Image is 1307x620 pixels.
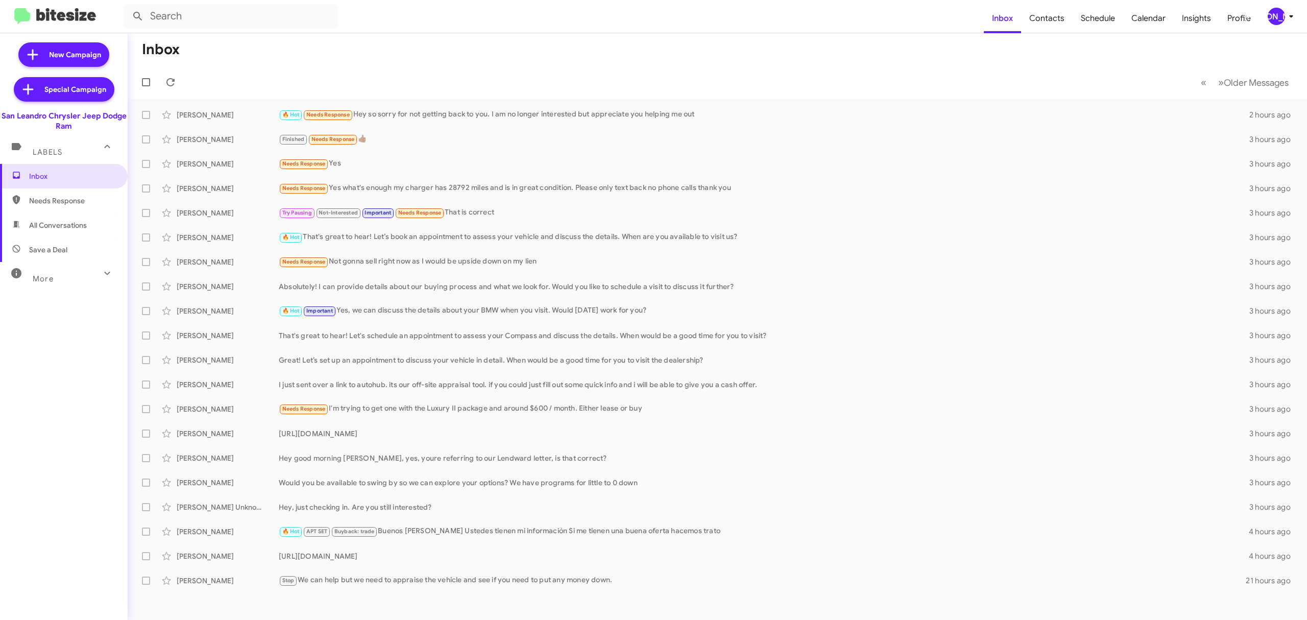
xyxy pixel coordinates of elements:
[177,306,279,316] div: [PERSON_NAME]
[29,196,116,206] span: Needs Response
[282,111,300,118] span: 🔥 Hot
[177,551,279,561] div: [PERSON_NAME]
[282,160,326,167] span: Needs Response
[177,330,279,341] div: [PERSON_NAME]
[282,258,326,265] span: Needs Response
[1247,306,1299,316] div: 3 hours ago
[29,220,87,230] span: All Conversations
[311,136,355,142] span: Needs Response
[177,527,279,537] div: [PERSON_NAME]
[279,281,1247,292] div: Absolutely! I can provide details about our buying process and what we look for. Would you like t...
[1247,502,1299,512] div: 3 hours ago
[319,209,358,216] span: Not-Interested
[1247,330,1299,341] div: 3 hours ago
[177,134,279,145] div: [PERSON_NAME]
[279,158,1247,170] div: Yes
[1247,428,1299,439] div: 3 hours ago
[365,209,391,216] span: Important
[177,379,279,390] div: [PERSON_NAME]
[29,245,67,255] span: Save a Deal
[1247,478,1299,488] div: 3 hours ago
[282,136,305,142] span: Finished
[177,257,279,267] div: [PERSON_NAME]
[282,406,326,412] span: Needs Response
[279,379,1247,390] div: I just sent over a link to autohub. its our off-site appraisal tool. if you could just fill out s...
[1174,4,1219,33] a: Insights
[279,207,1247,219] div: That is correct
[1247,379,1299,390] div: 3 hours ago
[279,502,1247,512] div: Hey, just checking in. Are you still interested?
[177,281,279,292] div: [PERSON_NAME]
[1247,232,1299,243] div: 3 hours ago
[306,528,327,535] span: APT SET
[1073,4,1123,33] a: Schedule
[177,208,279,218] div: [PERSON_NAME]
[306,307,333,314] span: Important
[1195,72,1213,93] button: Previous
[279,355,1247,365] div: Great! Let’s set up an appointment to discuss your vehicle in detail. When would be a good time f...
[1247,551,1299,561] div: 4 hours ago
[1212,72,1295,93] button: Next
[1021,4,1073,33] a: Contacts
[279,526,1247,537] div: Buenos [PERSON_NAME] Ustedes tienen mi información Si me tienen una buena oferta hacemos trato
[49,50,101,60] span: New Campaign
[282,577,295,584] span: Stop
[1224,77,1289,88] span: Older Messages
[44,84,106,94] span: Special Campaign
[14,77,114,102] a: Special Campaign
[177,428,279,439] div: [PERSON_NAME]
[1268,8,1285,25] div: [PERSON_NAME]
[282,234,300,241] span: 🔥 Hot
[124,4,338,29] input: Search
[279,256,1247,268] div: Not gonna sell right now as I would be upside down on my lien
[279,305,1247,317] div: Yes, we can discuss the details about your BMW when you visit. Would [DATE] work for you?
[177,110,279,120] div: [PERSON_NAME]
[1247,355,1299,365] div: 3 hours ago
[177,159,279,169] div: [PERSON_NAME]
[279,330,1247,341] div: That's great to hear! Let's schedule an appointment to assess your Compass and discuss the detail...
[1247,527,1299,537] div: 4 hours ago
[1247,183,1299,194] div: 3 hours ago
[33,274,54,283] span: More
[279,551,1247,561] div: [URL][DOMAIN_NAME]
[1247,404,1299,414] div: 3 hours ago
[142,41,180,58] h1: Inbox
[282,185,326,192] span: Needs Response
[1247,134,1299,145] div: 3 hours ago
[1195,72,1295,93] nav: Page navigation example
[1247,257,1299,267] div: 3 hours ago
[282,307,300,314] span: 🔥 Hot
[177,502,279,512] div: [PERSON_NAME] Unknown
[1259,8,1296,25] button: [PERSON_NAME]
[1219,4,1259,33] a: Profile
[29,171,116,181] span: Inbox
[18,42,109,67] a: New Campaign
[1201,76,1206,89] span: «
[279,182,1247,194] div: Yes what's enough my charger has 28792 miles and is in great condition. Please only text back no ...
[1247,281,1299,292] div: 3 hours ago
[334,528,375,535] span: Buyback: trade
[1123,4,1174,33] a: Calendar
[282,528,300,535] span: 🔥 Hot
[1247,110,1299,120] div: 2 hours ago
[279,478,1247,488] div: Would you be available to swing by so we can explore your options? We have programs for little to...
[279,575,1246,586] div: We can help but we need to appraise the vehicle and see if you need to put any money down.
[1247,159,1299,169] div: 3 hours ago
[279,453,1247,463] div: Hey good morning [PERSON_NAME], yes, youre referring to our Lendward letter, is that correct?
[177,404,279,414] div: [PERSON_NAME]
[1246,576,1299,586] div: 21 hours ago
[33,148,62,157] span: Labels
[1247,453,1299,463] div: 3 hours ago
[279,428,1247,439] div: [URL][DOMAIN_NAME]
[177,576,279,586] div: [PERSON_NAME]
[1247,208,1299,218] div: 3 hours ago
[984,4,1021,33] a: Inbox
[282,209,312,216] span: Try Pausing
[279,133,1247,145] div: 👍🏾
[177,453,279,463] div: [PERSON_NAME]
[306,111,350,118] span: Needs Response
